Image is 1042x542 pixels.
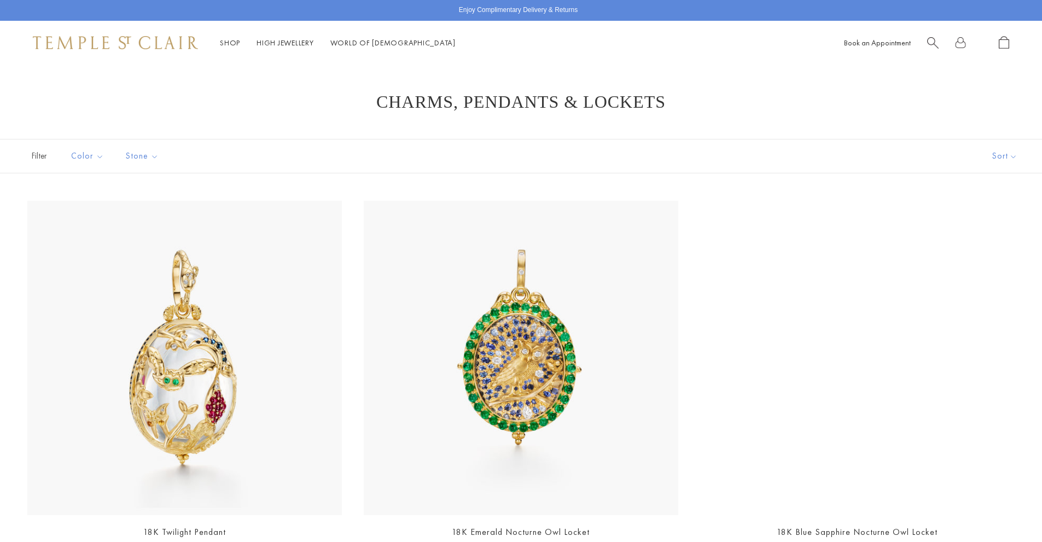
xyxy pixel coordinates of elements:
img: Temple St. Clair [33,36,198,49]
button: Stone [118,144,167,168]
a: Book an Appointment [844,38,911,48]
a: 18K Blue Sapphire Nocturne Owl Locket [700,201,1015,515]
h1: Charms, Pendants & Lockets [44,92,998,112]
img: 18K Twilight Pendant [27,201,342,515]
a: 18K Twilight Pendant [143,526,226,538]
img: 18K Emerald Nocturne Owl Locket [364,201,678,515]
nav: Main navigation [220,36,456,50]
a: 18K Emerald Nocturne Owl Locket [452,526,590,538]
a: World of [DEMOGRAPHIC_DATA]World of [DEMOGRAPHIC_DATA] [330,38,456,48]
a: Search [927,36,939,50]
a: High JewelleryHigh Jewellery [257,38,314,48]
a: 18K Blue Sapphire Nocturne Owl Locket [777,526,938,538]
span: Stone [120,149,167,163]
button: Show sort by [968,139,1042,173]
span: Color [66,149,112,163]
a: ShopShop [220,38,240,48]
button: Color [63,144,112,168]
p: Enjoy Complimentary Delivery & Returns [459,5,578,16]
a: Open Shopping Bag [999,36,1009,50]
